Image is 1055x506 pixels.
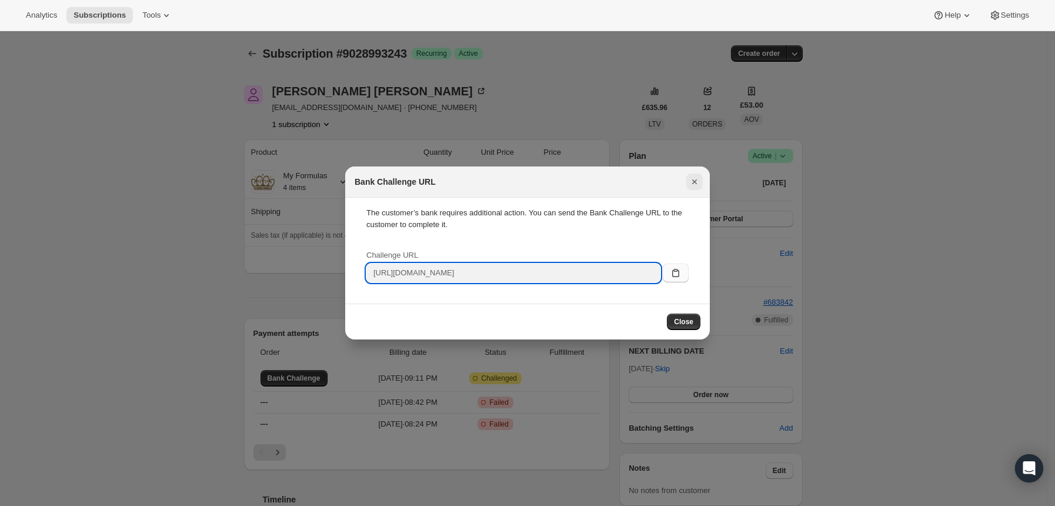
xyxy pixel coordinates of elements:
button: Close [667,314,700,330]
div: The customer’s bank requires additional action. You can send the Bank Challenge URL to the custom... [366,207,689,231]
span: Analytics [26,11,57,20]
span: Tools [142,11,161,20]
div: Open Intercom Messenger [1015,454,1043,482]
span: Settings [1001,11,1029,20]
button: Help [926,7,979,24]
span: Help [944,11,960,20]
button: Close [686,174,703,190]
span: Challenge URL [366,251,418,259]
span: Subscriptions [74,11,126,20]
h2: Bank Challenge URL [355,176,436,188]
span: Close [674,317,693,327]
button: Analytics [19,7,64,24]
button: Settings [982,7,1036,24]
button: Tools [135,7,179,24]
button: Subscriptions [66,7,133,24]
